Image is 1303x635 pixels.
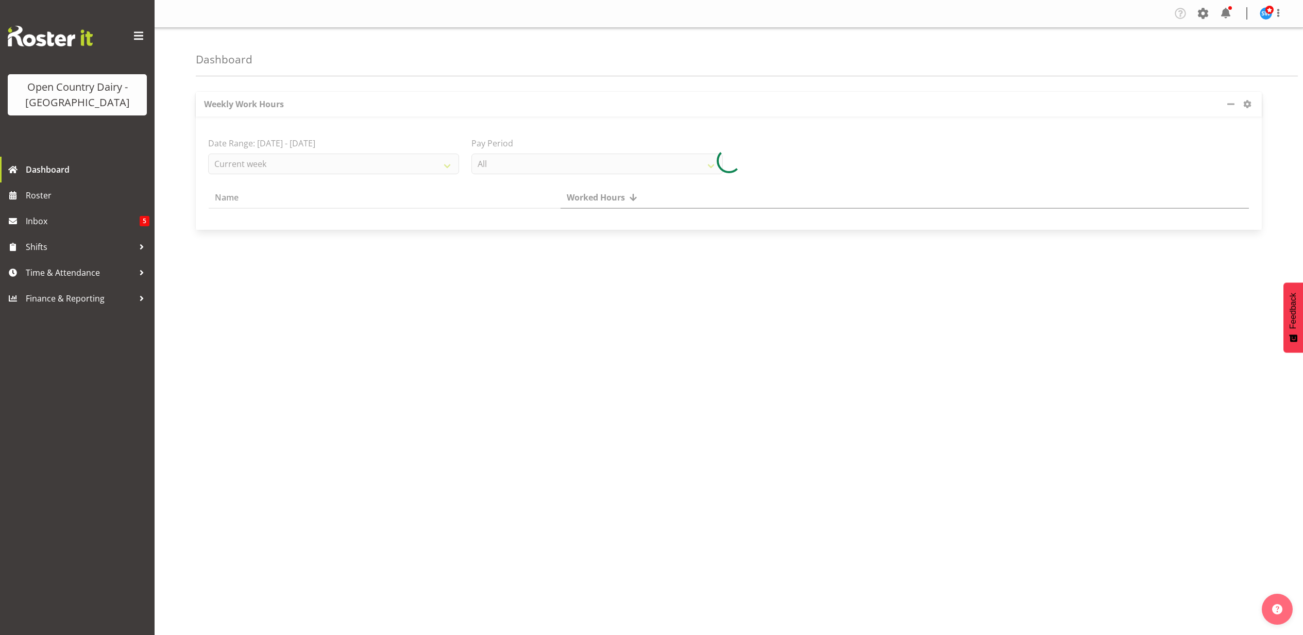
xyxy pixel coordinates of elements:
[26,265,134,280] span: Time & Attendance
[1289,293,1298,329] span: Feedback
[26,213,140,229] span: Inbox
[26,239,134,255] span: Shifts
[26,188,149,203] span: Roster
[8,26,93,46] img: Rosterit website logo
[1283,282,1303,353] button: Feedback - Show survey
[18,79,137,110] div: Open Country Dairy - [GEOGRAPHIC_DATA]
[1272,604,1282,614] img: help-xxl-2.png
[26,291,134,306] span: Finance & Reporting
[140,216,149,226] span: 5
[26,162,149,177] span: Dashboard
[1260,7,1272,20] img: steve-webb7510.jpg
[196,54,252,65] h4: Dashboard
